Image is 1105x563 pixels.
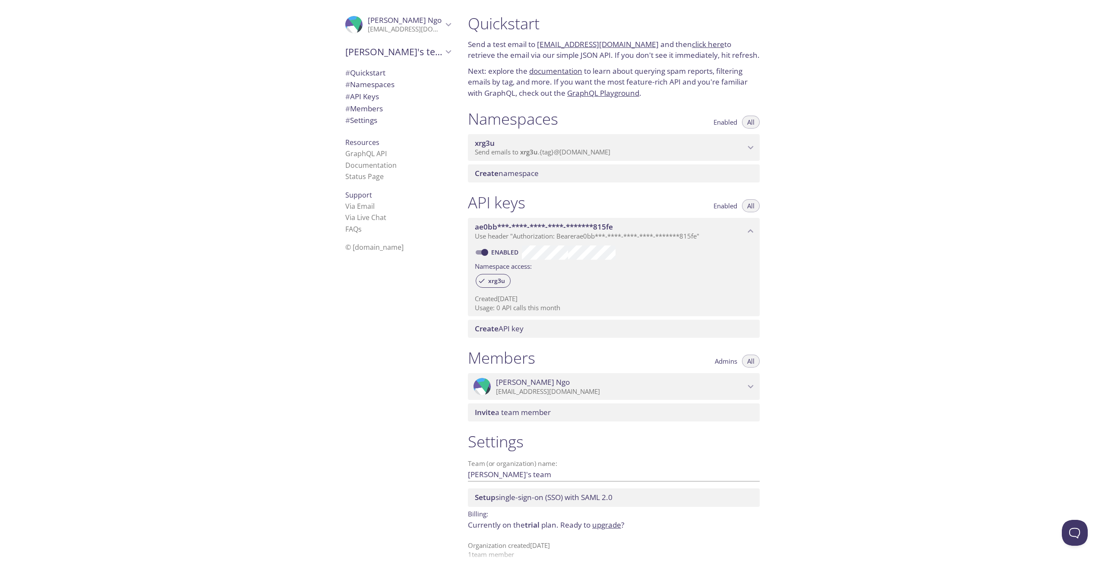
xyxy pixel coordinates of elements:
a: Documentation [345,160,397,170]
p: Currently on the plan. [468,519,760,531]
span: xrg3u [520,148,538,156]
p: Organization created [DATE] 1 team member [468,541,760,560]
div: xrg3u [476,274,511,288]
span: Members [345,104,383,113]
a: documentation [529,66,582,76]
span: xrg3u [475,138,495,148]
div: Darin Ngo [468,373,760,400]
span: Setup [475,492,496,502]
h1: Members [468,348,535,368]
span: s [358,224,362,234]
div: Team Settings [338,114,458,126]
span: # [345,91,350,101]
div: Setup SSO [468,488,760,506]
button: All [742,355,760,368]
a: GraphQL API [345,149,387,158]
span: [PERSON_NAME] Ngo [496,377,570,387]
span: xrg3u [483,277,510,285]
button: Enabled [708,116,742,129]
button: Admins [710,355,742,368]
p: Next: explore the to learn about querying spam reports, filtering emails by tag, and more. If you... [468,66,760,99]
a: upgrade [592,520,621,530]
p: [EMAIL_ADDRESS][DOMAIN_NAME] [496,387,745,396]
label: Team (or organization) name: [468,460,558,467]
a: Via Live Chat [345,213,386,222]
span: [PERSON_NAME] Ngo [368,15,442,25]
a: click here [692,39,724,49]
div: Create API Key [468,320,760,338]
h1: API keys [468,193,525,212]
span: trial [525,520,540,530]
div: Create namespace [468,164,760,182]
div: Invite a team member [468,403,760,421]
span: [PERSON_NAME]'s team [345,46,443,58]
span: Namespaces [345,79,395,89]
a: [EMAIL_ADDRESS][DOMAIN_NAME] [537,39,659,49]
span: Quickstart [345,68,385,78]
span: © [DOMAIN_NAME] [345,242,404,252]
span: namespace [475,168,539,178]
span: Send emails to . {tag} @[DOMAIN_NAME] [475,148,610,156]
a: FAQ [345,224,362,234]
h1: Namespaces [468,109,558,129]
span: # [345,79,350,89]
div: Darin's team [338,41,458,63]
div: Namespaces [338,79,458,91]
span: API key [475,324,524,333]
p: Created [DATE] [475,294,753,303]
label: Namespace access: [475,260,532,272]
div: Darin Ngo [338,10,458,39]
a: Via Email [345,201,375,211]
span: # [345,104,350,113]
a: Enabled [490,248,522,256]
span: Support [345,190,372,200]
a: Status Page [345,172,384,181]
span: Invite [475,407,495,417]
span: Create [475,168,499,178]
h1: Quickstart [468,14,760,33]
div: Quickstart [338,67,458,79]
p: Usage: 0 API calls this month [475,303,753,312]
div: xrg3u namespace [468,134,760,161]
a: GraphQL Playground [567,88,639,98]
h1: Settings [468,432,760,451]
span: # [345,68,350,78]
p: [EMAIL_ADDRESS][DOMAIN_NAME] [368,25,443,34]
span: a team member [475,407,551,417]
span: API Keys [345,91,379,101]
button: All [742,199,760,212]
span: Ready to ? [560,520,624,530]
span: Settings [345,115,377,125]
span: single-sign-on (SSO) with SAML 2.0 [475,492,612,502]
span: # [345,115,350,125]
div: API Keys [338,91,458,103]
iframe: Help Scout Beacon - Open [1062,520,1088,546]
p: Billing: [468,507,760,519]
button: Enabled [708,199,742,212]
span: Create [475,324,499,333]
p: Send a test email to and then to retrieve the email via our simple JSON API. If you don't see it ... [468,39,760,61]
span: Resources [345,138,379,147]
div: Members [338,103,458,115]
button: All [742,116,760,129]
